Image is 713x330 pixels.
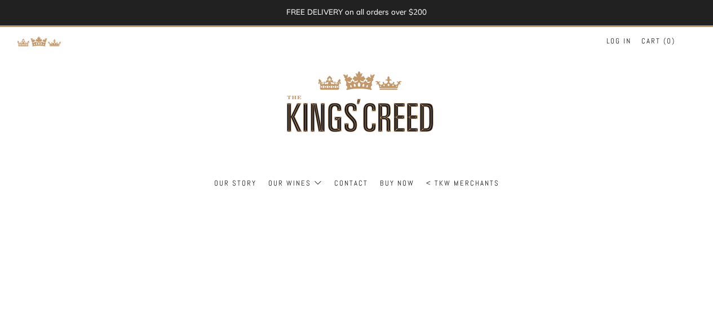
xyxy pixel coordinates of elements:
a: Contact [334,174,368,192]
img: Return to TKW Merchants [17,36,62,47]
a: < TKW Merchants [426,174,499,192]
a: Our Story [214,174,256,192]
span: 0 [667,36,672,46]
a: Cart (0) [641,32,675,50]
a: Return to TKW Merchants [17,35,62,46]
a: Our Wines [268,174,322,192]
a: Log in [606,32,631,50]
a: Facebook [601,7,651,21]
img: three kings wine merchants [255,27,458,174]
a: Instagram [657,7,710,21]
a: BUY NOW [380,174,414,192]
